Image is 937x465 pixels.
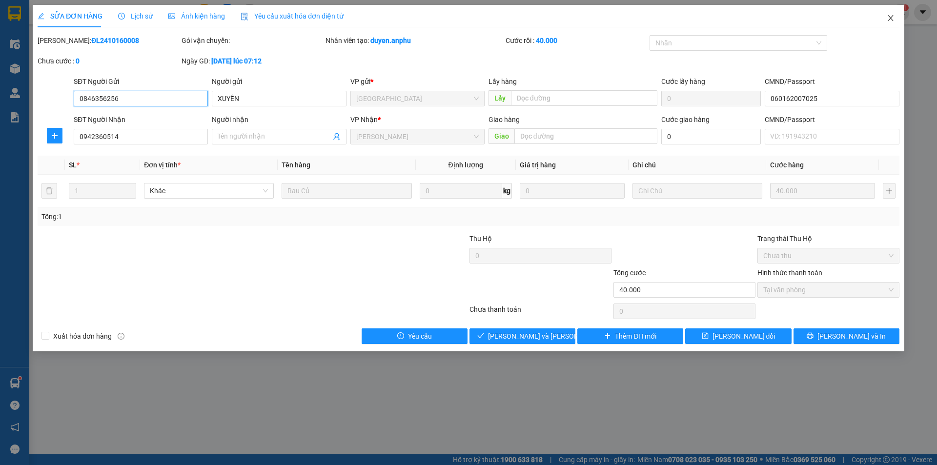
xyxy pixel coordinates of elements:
[150,183,268,198] span: Khác
[74,76,208,87] div: SĐT Người Gửi
[661,129,761,144] input: Cước giao hàng
[685,328,791,344] button: save[PERSON_NAME] đổi
[448,161,483,169] span: Định lượng
[489,128,514,144] span: Giao
[661,91,761,106] input: Cước lấy hàng
[514,128,657,144] input: Dọc đường
[49,331,116,342] span: Xuất hóa đơn hàng
[807,332,814,340] span: printer
[38,13,44,20] span: edit
[38,12,102,20] span: SỬA ĐƠN HÀNG
[118,12,153,20] span: Lịch sử
[76,57,80,65] b: 0
[489,90,511,106] span: Lấy
[469,235,492,243] span: Thu Hộ
[477,332,484,340] span: check
[41,183,57,199] button: delete
[211,57,262,65] b: [DATE] lúc 07:12
[883,183,896,199] button: plus
[502,183,512,199] span: kg
[370,37,411,44] b: duyen.anphu
[118,13,125,20] span: clock-circle
[144,161,181,169] span: Đơn vị tính
[615,331,656,342] span: Thêm ĐH mới
[91,37,139,44] b: ĐL2410160008
[877,5,904,32] button: Close
[757,233,899,244] div: Trạng thái Thu Hộ
[241,12,344,20] span: Yêu cầu xuất hóa đơn điện tử
[212,114,346,125] div: Người nhận
[182,56,324,66] div: Ngày GD:
[241,13,248,20] img: icon
[817,331,886,342] span: [PERSON_NAME] và In
[765,76,899,87] div: CMND/Passport
[887,14,895,22] span: close
[397,332,404,340] span: exclamation-circle
[333,133,341,141] span: user-add
[520,161,556,169] span: Giá trị hàng
[604,332,611,340] span: plus
[182,35,324,46] div: Gói vận chuyển:
[41,211,362,222] div: Tổng: 1
[212,76,346,87] div: Người gửi
[468,304,612,321] div: Chưa thanh toán
[69,161,77,169] span: SL
[74,114,208,125] div: SĐT Người Nhận
[168,12,225,20] span: Ảnh kiện hàng
[765,114,899,125] div: CMND/Passport
[632,183,762,199] input: Ghi Chú
[350,76,485,87] div: VP gửi
[613,269,646,277] span: Tổng cước
[489,116,520,123] span: Giao hàng
[577,328,683,344] button: plusThêm ĐH mới
[282,183,411,199] input: VD: Bàn, Ghế
[794,328,899,344] button: printer[PERSON_NAME] và In
[326,35,504,46] div: Nhân viên tạo:
[362,328,468,344] button: exclamation-circleYêu cầu
[661,78,705,85] label: Cước lấy hàng
[536,37,557,44] b: 40.000
[356,129,479,144] span: Phan Thiết
[713,331,775,342] span: [PERSON_NAME] đổi
[770,183,875,199] input: 0
[488,331,620,342] span: [PERSON_NAME] và [PERSON_NAME] hàng
[763,283,894,297] span: Tại văn phòng
[661,116,710,123] label: Cước giao hàng
[702,332,709,340] span: save
[763,248,894,263] span: Chưa thu
[38,56,180,66] div: Chưa cước :
[757,269,822,277] label: Hình thức thanh toán
[408,331,432,342] span: Yêu cầu
[168,13,175,20] span: picture
[47,132,62,140] span: plus
[489,78,517,85] span: Lấy hàng
[506,35,648,46] div: Cước rồi :
[282,161,310,169] span: Tên hàng
[118,333,124,340] span: info-circle
[520,183,625,199] input: 0
[356,91,479,106] span: Đà Lạt
[38,35,180,46] div: [PERSON_NAME]:
[47,128,62,143] button: plus
[469,328,575,344] button: check[PERSON_NAME] và [PERSON_NAME] hàng
[511,90,657,106] input: Dọc đường
[770,161,804,169] span: Cước hàng
[629,156,766,175] th: Ghi chú
[350,116,378,123] span: VP Nhận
